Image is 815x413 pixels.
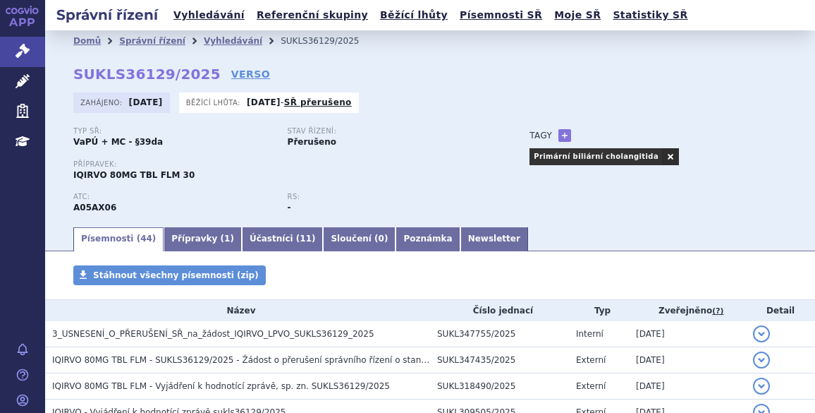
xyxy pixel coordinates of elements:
span: IQIRVO 80MG TBL FLM - Vyjádření k hodnotící zprávě, sp. zn. SUKLS36129/2025 [52,381,390,391]
a: Moje SŘ [550,6,605,25]
span: Stáhnout všechny písemnosti (zip) [93,270,259,280]
th: Číslo jednací [430,300,569,321]
a: Primární biliární cholangitida [529,148,662,165]
strong: VaPÚ + MC - §39da [73,137,163,147]
span: 3_USNESENÍ_O_PŘERUŠENÍ_SŘ_na_žádost_IQIRVO_LPVO_SUKLS36129_2025 [52,329,374,339]
td: SUKL347755/2025 [430,321,569,347]
span: Běžící lhůta: [186,97,243,108]
a: Písemnosti SŘ [455,6,546,25]
a: Sloučení (0) [323,227,396,251]
a: Přípravky (1) [164,227,242,251]
a: Běžící lhůty [376,6,452,25]
th: Název [45,300,430,321]
th: Detail [746,300,815,321]
strong: ELAFIBRANOR [73,203,116,213]
a: VERSO [231,67,270,81]
td: [DATE] [629,347,746,373]
a: Účastníci (11) [242,227,324,251]
button: detail [753,352,770,369]
button: detail [753,378,770,395]
p: RS: [288,193,488,201]
td: [DATE] [629,373,746,400]
strong: [DATE] [129,97,163,107]
td: [DATE] [629,321,746,347]
a: Vyhledávání [204,36,262,46]
a: + [558,129,571,142]
a: Písemnosti (44) [73,227,164,251]
a: Statistiky SŘ [608,6,692,25]
a: Newsletter [460,227,528,251]
h2: Správní řízení [45,5,169,25]
abbr: (?) [712,306,723,316]
td: SUKL347435/2025 [430,347,569,373]
strong: SUKLS36129/2025 [73,66,221,83]
p: Stav řízení: [288,127,488,136]
a: Poznámka [396,227,460,251]
h3: Tagy [529,127,552,144]
a: Stáhnout všechny písemnosti (zip) [73,265,266,285]
span: Externí [576,355,606,365]
a: Vyhledávání [169,6,249,25]
a: Referenční skupiny [252,6,372,25]
span: Zahájeno: [80,97,125,108]
a: SŘ přerušeno [284,97,352,107]
p: Přípravek: [73,160,501,169]
a: Správní řízení [119,36,185,46]
span: 11 [300,234,312,244]
p: Typ SŘ: [73,127,274,136]
span: 1 [224,234,230,244]
li: SUKLS36129/2025 [281,30,377,52]
th: Zveřejněno [629,300,746,321]
span: 0 [379,234,384,244]
span: 44 [140,234,152,244]
span: Externí [576,381,606,391]
p: - [247,97,352,108]
strong: Přerušeno [288,137,336,147]
span: IQIRVO 80MG TBL FLM 30 [73,170,195,180]
span: Interní [576,329,603,339]
span: IQIRVO 80MG TBL FLM - SUKLS36129/2025 - Žádost o přerušení správního řízení o stanovení maximální... [52,355,630,365]
th: Typ [569,300,629,321]
td: SUKL318490/2025 [430,373,569,400]
a: Domů [73,36,101,46]
strong: - [288,203,291,213]
button: detail [753,325,770,342]
strong: [DATE] [247,97,281,107]
p: ATC: [73,193,274,201]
